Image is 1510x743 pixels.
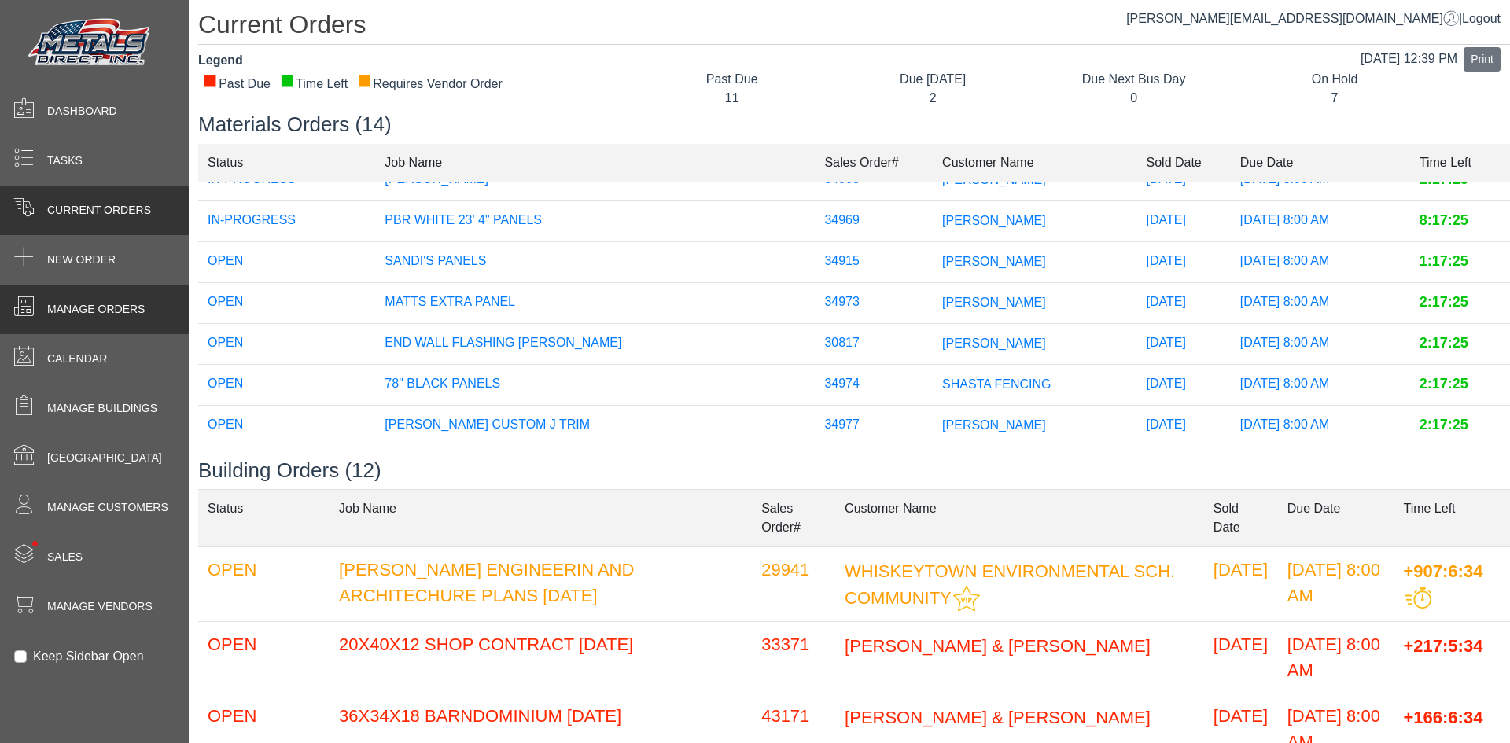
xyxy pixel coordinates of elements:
td: 34974 [815,364,933,405]
td: [DATE] 8:00 AM [1231,282,1410,323]
img: This customer should be prioritized [953,585,980,612]
span: [DATE] 12:39 PM [1361,52,1457,65]
td: [DATE] [1204,546,1278,621]
td: Time Left [1394,489,1510,546]
div: 7 [1246,89,1423,108]
h3: Building Orders (12) [198,458,1510,483]
span: Manage Buildings [47,400,157,417]
div: 2 [844,89,1021,108]
td: IN-PROGRESS [198,200,375,241]
td: Sold Date [1137,143,1231,182]
span: +166:6:34 [1403,707,1482,726]
span: [PERSON_NAME] [942,254,1046,267]
td: Due Date [1278,489,1394,546]
div: Due [DATE] [844,70,1021,89]
td: Sales Order# [815,143,933,182]
td: Due Date [1231,143,1410,182]
td: OPEN [198,282,375,323]
div: On Hold [1246,70,1423,89]
span: 1:17:25 [1420,254,1468,270]
td: 33371 [752,621,835,693]
td: Time Left [1410,143,1510,182]
td: Sold Date [1204,489,1278,546]
span: • [15,518,55,569]
td: OPEN [198,546,330,621]
span: SHASTA FENCING [942,377,1051,390]
td: [DATE] [1137,241,1231,282]
span: [PERSON_NAME] & [PERSON_NAME] [845,635,1151,655]
div: Past Due [643,70,820,89]
div: ■ [357,75,371,86]
span: [PERSON_NAME] [942,417,1046,431]
strong: Legend [198,53,243,67]
span: Tasks [47,153,83,169]
td: 34973 [815,282,933,323]
div: ■ [280,75,294,86]
span: [PERSON_NAME] [942,213,1046,226]
td: OPEN [198,405,375,446]
span: New Order [47,252,116,268]
span: Manage Customers [47,499,168,516]
label: Keep Sidebar Open [33,647,144,666]
td: 20X40X12 SHOP CONTRACT [DATE] [330,621,752,693]
div: Past Due [203,75,271,94]
span: [PERSON_NAME] [942,295,1046,308]
div: ■ [203,75,217,86]
span: Current Orders [47,202,151,219]
span: Manage Orders [47,301,145,318]
td: [DATE] 8:00 AM [1231,200,1410,241]
td: Status [198,143,375,182]
td: [PERSON_NAME] ENGINEERIN AND ARCHITECHURE PLANS [DATE] [330,546,752,621]
div: Requires Vendor Order [357,75,503,94]
div: Time Left [280,75,348,94]
span: Calendar [47,351,107,367]
span: 2:17:25 [1420,336,1468,351]
span: [PERSON_NAME] & [PERSON_NAME] [845,707,1151,726]
td: [DATE] 8:00 AM [1231,323,1410,364]
span: 1:17:25 [1420,172,1468,188]
td: 34915 [815,241,933,282]
td: 78" BLACK PANELS [375,364,815,405]
td: [DATE] [1204,621,1278,693]
span: [GEOGRAPHIC_DATA] [47,450,162,466]
div: 0 [1045,89,1222,108]
span: 2:17:25 [1420,417,1468,433]
td: 30817 [815,323,933,364]
span: Logout [1462,12,1501,25]
td: 34977 [815,405,933,446]
td: [DATE] 8:00 AM [1278,621,1394,693]
span: Dashboard [47,103,117,120]
span: +217:5:34 [1403,635,1482,655]
td: [DATE] [1137,405,1231,446]
span: Manage Vendors [47,598,153,615]
td: OPEN [198,621,330,693]
span: [PERSON_NAME] [942,336,1046,349]
td: [DATE] [1137,200,1231,241]
button: Print [1464,47,1501,72]
td: [DATE] [1137,323,1231,364]
span: 2:17:25 [1420,377,1468,392]
td: Job Name [330,489,752,546]
td: 34969 [815,200,933,241]
img: Metals Direct Inc Logo [24,14,157,72]
h1: Current Orders [198,9,1510,45]
div: Due Next Bus Day [1045,70,1222,89]
td: Customer Name [835,489,1204,546]
td: [DATE] [1137,282,1231,323]
td: [DATE] 8:00 AM [1231,241,1410,282]
span: +907:6:34 [1403,561,1482,580]
div: | [1126,9,1501,28]
td: [DATE] 8:00 AM [1231,405,1410,446]
td: SANDI'S PANELS [375,241,815,282]
td: OPEN [198,241,375,282]
td: OPEN [198,323,375,364]
div: 11 [643,89,820,108]
span: 2:17:25 [1420,295,1468,311]
span: [PERSON_NAME][EMAIL_ADDRESS][DOMAIN_NAME] [1126,12,1459,25]
td: OPEN [198,364,375,405]
h3: Materials Orders (14) [198,112,1510,137]
span: 8:17:25 [1420,213,1468,229]
td: [DATE] 8:00 AM [1231,364,1410,405]
td: Customer Name [933,143,1136,182]
td: 29941 [752,546,835,621]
